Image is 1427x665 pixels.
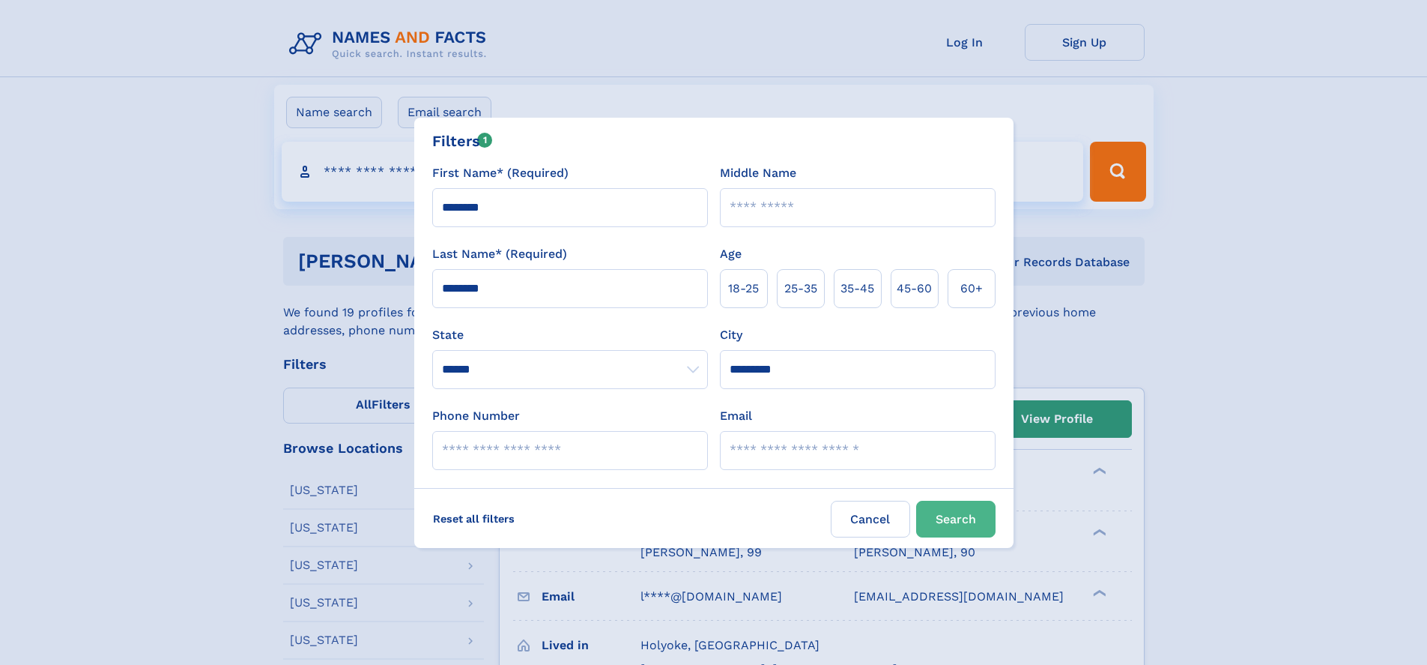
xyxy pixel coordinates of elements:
[840,280,874,298] span: 35‑45
[831,501,910,538] label: Cancel
[720,164,796,182] label: Middle Name
[728,280,759,298] span: 18‑25
[432,130,493,152] div: Filters
[897,280,932,298] span: 45‑60
[432,407,520,425] label: Phone Number
[432,245,567,263] label: Last Name* (Required)
[784,280,817,298] span: 25‑35
[960,280,983,298] span: 60+
[916,501,996,538] button: Search
[720,407,752,425] label: Email
[423,501,524,537] label: Reset all filters
[432,326,708,344] label: State
[720,326,742,344] label: City
[720,245,742,263] label: Age
[432,164,569,182] label: First Name* (Required)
